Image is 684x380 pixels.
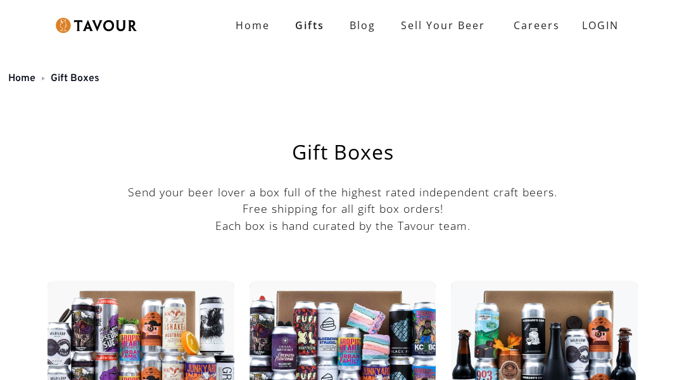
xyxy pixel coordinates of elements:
[47,184,638,234] p: Send your beer lover a box full of the highest rated independent craft beers. Free shipping for a...
[51,72,99,85] a: Gift Boxes
[514,13,560,38] strong: Careers
[388,13,498,38] a: Sell Your Beer
[282,13,337,38] a: Gifts
[569,13,631,38] a: LOGIN
[236,18,270,32] strong: Home
[498,8,569,43] a: Careers
[8,72,35,85] a: Home
[79,142,606,162] h1: Gift Boxes
[223,13,282,38] a: Home
[337,13,388,38] a: Blog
